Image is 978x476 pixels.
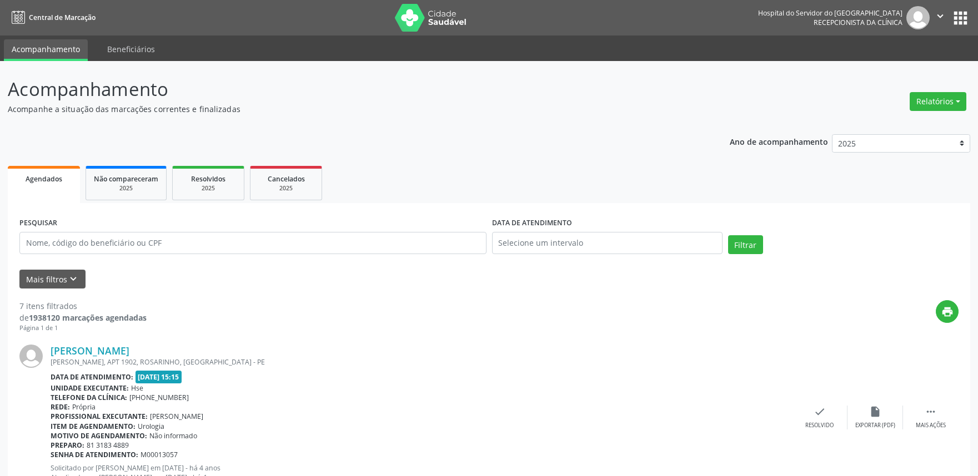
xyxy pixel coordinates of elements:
[19,345,43,368] img: img
[51,393,127,402] b: Telefone da clínica:
[492,232,723,254] input: Selecione um intervalo
[19,232,487,254] input: Nome, código do beneficiário ou CPF
[814,18,902,27] span: Recepcionista da clínica
[934,10,946,22] i: 
[19,323,147,333] div: Página 1 de 1
[94,174,158,184] span: Não compareceram
[138,422,164,431] span: Urologia
[930,6,951,29] button: 
[51,412,148,421] b: Profissional executante:
[131,383,143,393] span: Hse
[19,270,86,289] button: Mais filtroskeyboard_arrow_down
[916,422,946,429] div: Mais ações
[910,92,966,111] button: Relatórios
[149,431,197,440] span: Não informado
[51,440,84,450] b: Preparo:
[925,406,937,418] i: 
[51,422,136,431] b: Item de agendamento:
[855,422,895,429] div: Exportar (PDF)
[8,8,96,27] a: Central de Marcação
[4,39,88,61] a: Acompanhamento
[814,406,826,418] i: check
[19,215,57,232] label: PESQUISAR
[191,174,225,184] span: Resolvidos
[51,372,133,382] b: Data de atendimento:
[8,75,681,103] p: Acompanhamento
[906,6,930,29] img: img
[72,402,96,412] span: Própria
[51,383,129,393] b: Unidade executante:
[805,422,834,429] div: Resolvido
[936,300,959,323] button: print
[99,39,163,59] a: Beneficiários
[26,174,62,184] span: Agendados
[19,312,147,323] div: de
[51,402,70,412] b: Rede:
[141,450,178,459] span: M00013057
[136,371,182,383] span: [DATE] 15:15
[29,13,96,22] span: Central de Marcação
[87,440,129,450] span: 81 3183 4889
[94,184,158,193] div: 2025
[951,8,970,28] button: apps
[268,174,305,184] span: Cancelados
[730,134,828,148] p: Ano de acompanhamento
[180,184,236,193] div: 2025
[728,235,763,254] button: Filtrar
[51,450,138,459] b: Senha de atendimento:
[941,306,954,318] i: print
[51,357,792,367] div: [PERSON_NAME], APT 1902, ROSARINHO, [GEOGRAPHIC_DATA] - PE
[492,215,572,232] label: DATA DE ATENDIMENTO
[51,431,147,440] b: Motivo de agendamento:
[869,406,881,418] i: insert_drive_file
[51,345,129,357] a: [PERSON_NAME]
[150,412,203,421] span: [PERSON_NAME]
[258,184,314,193] div: 2025
[8,103,681,115] p: Acompanhe a situação das marcações correntes e finalizadas
[129,393,189,402] span: [PHONE_NUMBER]
[29,312,147,323] strong: 1938120 marcações agendadas
[758,8,902,18] div: Hospital do Servidor do [GEOGRAPHIC_DATA]
[19,300,147,312] div: 7 itens filtrados
[67,273,79,285] i: keyboard_arrow_down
